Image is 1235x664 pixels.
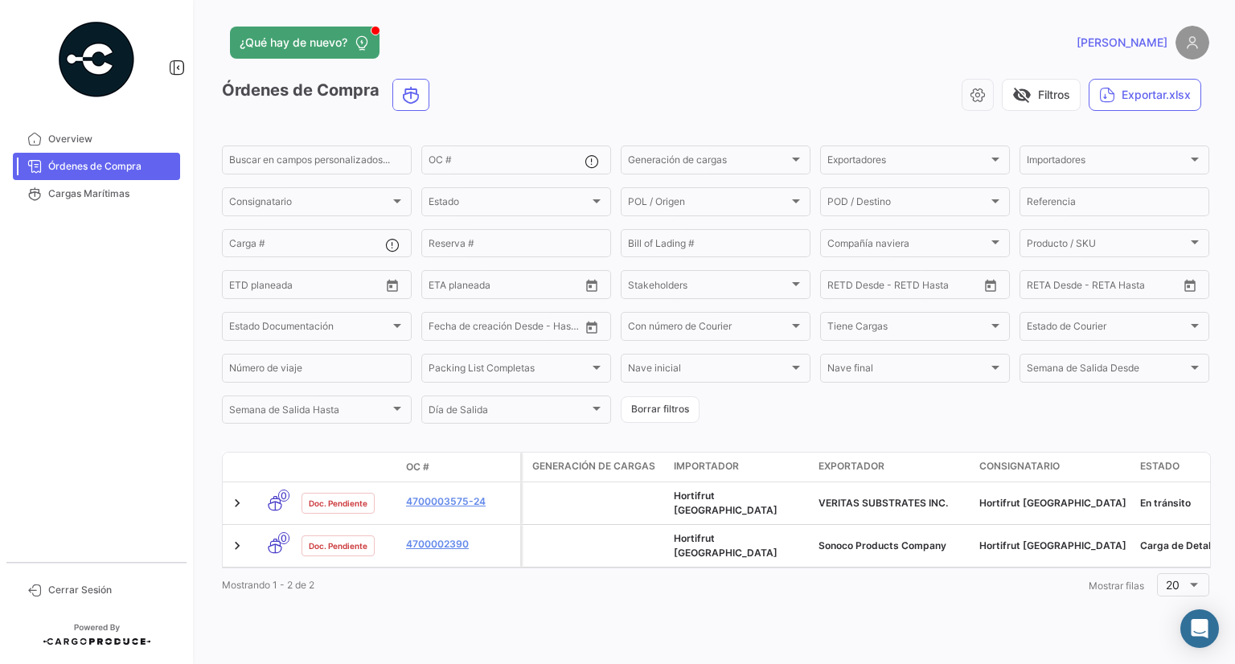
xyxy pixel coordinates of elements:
[56,19,137,100] img: powered-by.png
[429,199,589,210] span: Estado
[621,396,700,423] button: Borrar filtros
[240,35,347,51] span: ¿Qué hay de nuevo?
[1140,459,1180,473] span: Estado
[819,459,884,473] span: Exportador
[979,539,1126,551] span: Hortifrut Peru
[1027,240,1188,252] span: Producto / SKU
[429,323,457,334] input: Desde
[979,459,1060,473] span: Consignatario
[580,273,604,297] button: Open calendar
[1027,281,1056,293] input: Desde
[406,460,429,474] span: OC #
[429,407,589,418] span: Día de Salida
[1089,580,1144,592] span: Mostrar filas
[309,539,367,552] span: Doc. Pendiente
[278,532,289,544] span: 0
[222,79,434,111] h3: Órdenes de Compra
[429,281,457,293] input: Desde
[269,281,342,293] input: Hasta
[827,323,988,334] span: Tiene Cargas
[1002,79,1081,111] button: visibility_offFiltros
[469,323,541,334] input: Hasta
[628,199,789,210] span: POL / Origen
[868,281,940,293] input: Hasta
[229,538,245,554] a: Expand/Collapse Row
[469,281,541,293] input: Hasta
[628,157,789,168] span: Generación de cargas
[628,281,789,293] span: Stakeholders
[1166,578,1180,592] span: 20
[1012,85,1032,105] span: visibility_off
[406,494,514,509] a: 4700003575-24
[674,490,778,516] span: Hortifrut Peru
[819,539,946,551] span: Sonoco Products Company
[827,281,856,293] input: Desde
[13,153,180,180] a: Órdenes de Compra
[48,159,174,174] span: Órdenes de Compra
[1027,323,1188,334] span: Estado de Courier
[229,323,390,334] span: Estado Documentación
[1178,273,1202,297] button: Open calendar
[580,315,604,339] button: Open calendar
[380,273,404,297] button: Open calendar
[674,532,778,559] span: Hortifrut Peru
[255,461,295,473] datatable-header-cell: Modo de Transporte
[628,323,789,334] span: Con número de Courier
[973,453,1134,482] datatable-header-cell: Consignatario
[1180,609,1219,648] div: Abrir Intercom Messenger
[400,453,520,481] datatable-header-cell: OC #
[278,490,289,502] span: 0
[827,199,988,210] span: POD / Destino
[1077,35,1167,51] span: [PERSON_NAME]
[13,180,180,207] a: Cargas Marítimas
[393,80,429,110] button: Ocean
[295,461,400,473] datatable-header-cell: Estado Doc.
[1089,79,1201,111] button: Exportar.xlsx
[827,240,988,252] span: Compañía naviera
[523,453,667,482] datatable-header-cell: Generación de cargas
[222,579,314,591] span: Mostrando 1 - 2 de 2
[48,132,174,146] span: Overview
[229,407,390,418] span: Semana de Salida Hasta
[1176,26,1209,59] img: placeholder-user.png
[827,365,988,376] span: Nave final
[13,125,180,153] a: Overview
[309,497,367,510] span: Doc. Pendiente
[532,459,655,473] span: Generación de cargas
[1067,281,1139,293] input: Hasta
[229,495,245,511] a: Expand/Collapse Row
[1027,365,1188,376] span: Semana de Salida Desde
[979,273,1003,297] button: Open calendar
[48,583,174,597] span: Cerrar Sesión
[667,453,812,482] datatable-header-cell: Importador
[674,459,739,473] span: Importador
[1027,157,1188,168] span: Importadores
[229,199,390,210] span: Consignatario
[827,157,988,168] span: Exportadores
[819,497,948,509] span: VERITAS SUBSTRATES INC.
[48,186,174,201] span: Cargas Marítimas
[979,497,1126,509] span: Hortifrut Peru
[229,281,258,293] input: Desde
[628,365,789,376] span: Nave inicial
[429,365,589,376] span: Packing List Completas
[230,27,380,59] button: ¿Qué hay de nuevo?
[812,453,973,482] datatable-header-cell: Exportador
[406,537,514,551] a: 4700002390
